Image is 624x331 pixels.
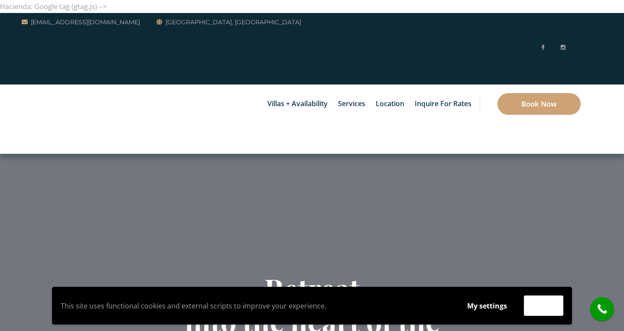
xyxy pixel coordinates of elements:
[592,299,612,319] i: call
[334,84,370,123] a: Services
[574,16,581,81] img: svg%3E
[524,295,563,316] button: Accept
[22,87,63,152] img: Awesome Logo
[459,296,515,316] button: My settings
[410,84,476,123] a: Inquire for Rates
[497,93,581,115] a: Book Now
[371,84,409,123] a: Location
[61,299,450,312] p: This site uses functional cookies and external scripts to improve your experience.
[590,297,614,321] a: call
[22,17,140,27] a: [EMAIL_ADDRESS][DOMAIN_NAME]
[156,17,301,27] a: [GEOGRAPHIC_DATA], [GEOGRAPHIC_DATA]
[263,84,332,123] a: Villas + Availability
